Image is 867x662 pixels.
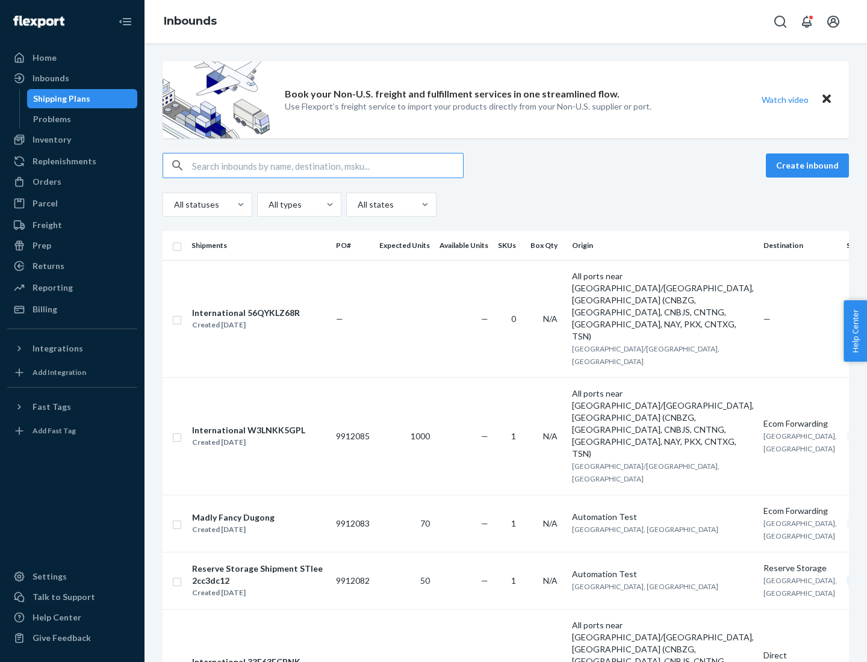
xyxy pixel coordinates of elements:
[192,319,300,331] div: Created [DATE]
[572,568,754,580] div: Automation Test
[763,576,837,598] span: [GEOGRAPHIC_DATA], [GEOGRAPHIC_DATA]
[481,431,488,441] span: —
[567,231,759,260] th: Origin
[192,153,463,178] input: Search inbounds by name, destination, msku...
[7,172,137,191] a: Orders
[33,303,57,315] div: Billing
[192,524,275,536] div: Created [DATE]
[759,231,842,260] th: Destination
[844,300,867,362] button: Help Center
[192,587,326,599] div: Created [DATE]
[819,91,834,108] button: Close
[411,431,430,441] span: 1000
[572,344,719,366] span: [GEOGRAPHIC_DATA]/[GEOGRAPHIC_DATA], [GEOGRAPHIC_DATA]
[7,587,137,607] a: Talk to Support
[33,219,62,231] div: Freight
[543,575,558,586] span: N/A
[768,10,792,34] button: Open Search Box
[7,339,137,358] button: Integrations
[763,418,837,430] div: Ecom Forwarding
[766,153,849,178] button: Create inbound
[763,649,837,661] div: Direct
[511,314,516,324] span: 0
[763,519,837,540] span: [GEOGRAPHIC_DATA], [GEOGRAPHIC_DATA]
[33,52,57,64] div: Home
[763,314,771,324] span: —
[543,314,558,324] span: N/A
[572,525,718,534] span: [GEOGRAPHIC_DATA], [GEOGRAPHIC_DATA]
[7,278,137,297] a: Reporting
[572,511,754,523] div: Automation Test
[33,611,81,623] div: Help Center
[33,425,76,436] div: Add Fast Tag
[572,270,754,342] div: All ports near [GEOGRAPHIC_DATA]/[GEOGRAPHIC_DATA], [GEOGRAPHIC_DATA] (CNBZG, [GEOGRAPHIC_DATA], ...
[192,307,300,319] div: International 56QYKLZ68R
[285,101,651,113] p: Use Flexport’s freight service to import your products directly from your Non-U.S. supplier or port.
[420,575,430,586] span: 50
[33,401,71,413] div: Fast Tags
[33,260,64,272] div: Returns
[192,512,275,524] div: Madly Fancy Dugong
[7,608,137,627] a: Help Center
[331,231,374,260] th: PO#
[511,518,516,528] span: 1
[267,199,269,211] input: All types
[356,199,358,211] input: All states
[543,518,558,528] span: N/A
[7,628,137,648] button: Give Feedback
[33,591,95,603] div: Talk to Support
[7,256,137,276] a: Returns
[285,87,620,101] p: Book your Non-U.S. freight and fulfillment services in one streamlined flow.
[192,424,305,436] div: International W3LNKK5GPL
[526,231,567,260] th: Box Qty
[7,567,137,586] a: Settings
[763,562,837,574] div: Reserve Storage
[420,518,430,528] span: 70
[33,342,83,354] div: Integrations
[795,10,819,34] button: Open notifications
[435,231,493,260] th: Available Units
[493,231,526,260] th: SKUs
[33,197,58,209] div: Parcel
[164,14,217,28] a: Inbounds
[481,575,488,586] span: —
[511,575,516,586] span: 1
[33,282,73,294] div: Reporting
[33,93,90,105] div: Shipping Plans
[13,16,64,28] img: Flexport logo
[7,130,137,149] a: Inventory
[7,421,137,441] a: Add Fast Tag
[7,300,137,319] a: Billing
[543,431,558,441] span: N/A
[27,110,138,129] a: Problems
[763,505,837,517] div: Ecom Forwarding
[7,48,137,67] a: Home
[572,582,718,591] span: [GEOGRAPHIC_DATA], [GEOGRAPHIC_DATA]
[7,236,137,255] a: Prep
[7,152,137,171] a: Replenishments
[572,462,719,483] span: [GEOGRAPHIC_DATA]/[GEOGRAPHIC_DATA], [GEOGRAPHIC_DATA]
[481,314,488,324] span: —
[763,432,837,453] span: [GEOGRAPHIC_DATA], [GEOGRAPHIC_DATA]
[821,10,845,34] button: Open account menu
[192,563,326,587] div: Reserve Storage Shipment STIee2cc3dc12
[33,155,96,167] div: Replenishments
[154,4,226,39] ol: breadcrumbs
[27,89,138,108] a: Shipping Plans
[192,436,305,448] div: Created [DATE]
[33,134,71,146] div: Inventory
[331,377,374,495] td: 9912085
[7,363,137,382] a: Add Integration
[336,314,343,324] span: —
[33,367,86,377] div: Add Integration
[7,69,137,88] a: Inbounds
[511,431,516,441] span: 1
[572,388,754,460] div: All ports near [GEOGRAPHIC_DATA]/[GEOGRAPHIC_DATA], [GEOGRAPHIC_DATA] (CNBZG, [GEOGRAPHIC_DATA], ...
[7,215,137,235] a: Freight
[481,518,488,528] span: —
[33,113,71,125] div: Problems
[33,632,91,644] div: Give Feedback
[331,552,374,609] td: 9912082
[33,176,61,188] div: Orders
